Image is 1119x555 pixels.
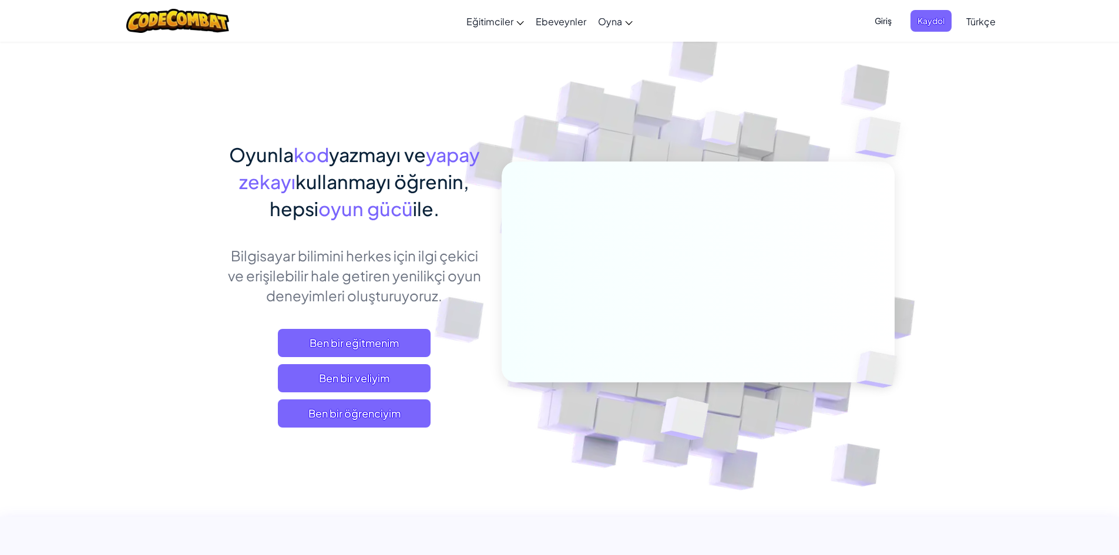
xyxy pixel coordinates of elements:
span: Oyunla [229,143,294,166]
span: Oyna [598,15,622,28]
a: Ben bir veliyim [278,364,431,392]
a: Ben bir eğitmenim [278,329,431,357]
span: kullanmayı öğrenin, hepsi [270,170,470,220]
button: Kaydol [910,10,952,32]
span: Eğitimciler [466,15,513,28]
img: Overlap cubes [631,372,737,469]
span: ile. [413,197,439,220]
button: Giriş [868,10,899,32]
a: Türkçe [960,5,1002,37]
p: Bilgisayar bilimini herkes için ilgi çekici ve erişilebilir hale getiren yenilikçi oyun deneyimle... [225,245,484,305]
a: Oyna [592,5,639,37]
button: Ben bir öğrenciyim [278,399,431,428]
img: Overlap cubes [836,327,925,412]
span: kod [294,143,329,166]
span: yazmayı ve [329,143,426,166]
img: Overlap cubes [679,88,764,175]
span: Türkçe [966,15,996,28]
img: Overlap cubes [832,88,933,187]
img: CodeCombat logo [126,9,229,33]
a: Eğitimciler [461,5,530,37]
span: oyun gücü [318,197,413,220]
a: Ebeveynler [530,5,592,37]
